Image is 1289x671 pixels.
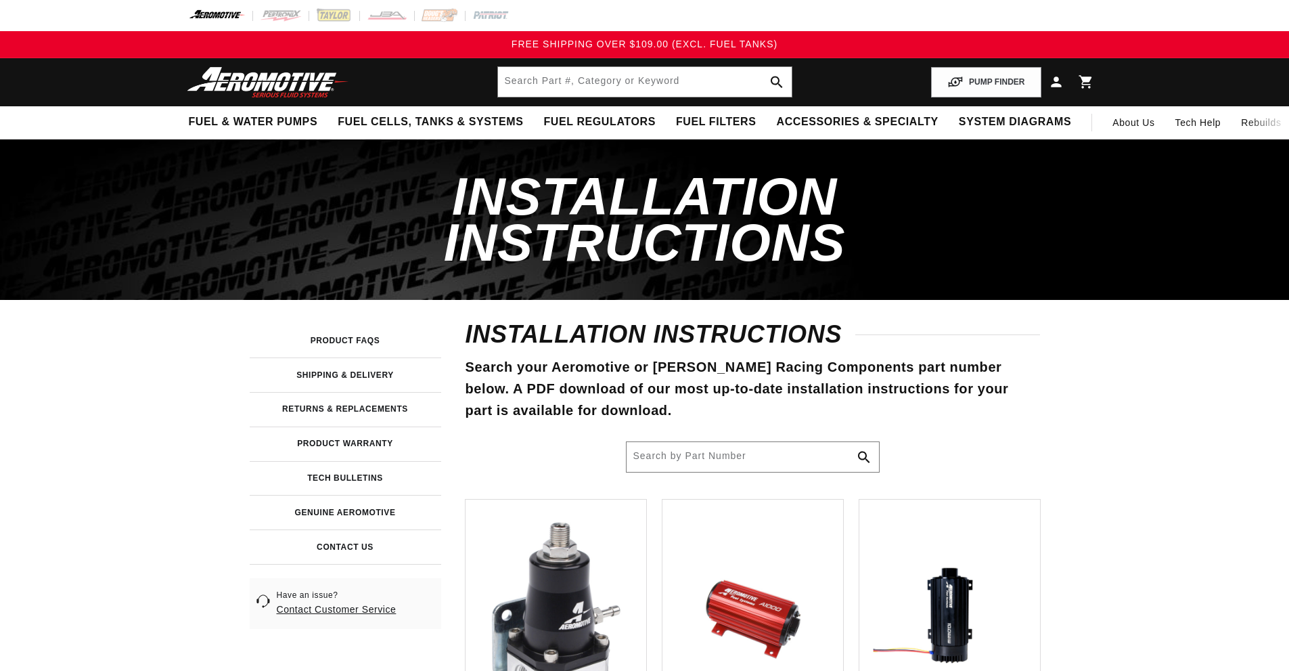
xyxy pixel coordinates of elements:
[627,442,879,472] input: Search Part #, Category or Keyword
[466,360,1009,418] span: Search your Aeromotive or [PERSON_NAME] Racing Components part number below. A PDF download of ou...
[533,106,665,138] summary: Fuel Regulators
[1165,106,1231,139] summary: Tech Help
[444,167,846,272] span: Installation Instructions
[338,115,523,129] span: Fuel Cells, Tanks & Systems
[1175,115,1221,130] span: Tech Help
[512,39,777,49] span: FREE SHIPPING OVER $109.00 (EXCL. FUEL TANKS)
[1241,115,1281,130] span: Rebuilds
[849,442,879,472] button: Search Part #, Category or Keyword
[179,106,328,138] summary: Fuel & Water Pumps
[498,67,792,97] input: Search by Part Number, Category or Keyword
[277,604,397,615] a: Contact Customer Service
[959,115,1071,129] span: System Diagrams
[1102,106,1164,139] a: About Us
[277,590,397,601] span: Have an issue?
[543,115,655,129] span: Fuel Regulators
[327,106,533,138] summary: Fuel Cells, Tanks & Systems
[777,115,939,129] span: Accessories & Specialty
[466,324,1040,345] h2: installation instructions
[183,66,353,98] img: Aeromotive
[767,106,949,138] summary: Accessories & Specialty
[189,115,318,129] span: Fuel & Water Pumps
[949,106,1081,138] summary: System Diagrams
[1112,117,1154,128] span: About Us
[676,115,756,129] span: Fuel Filters
[762,67,792,97] button: search button
[666,106,767,138] summary: Fuel Filters
[931,67,1041,98] button: PUMP FINDER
